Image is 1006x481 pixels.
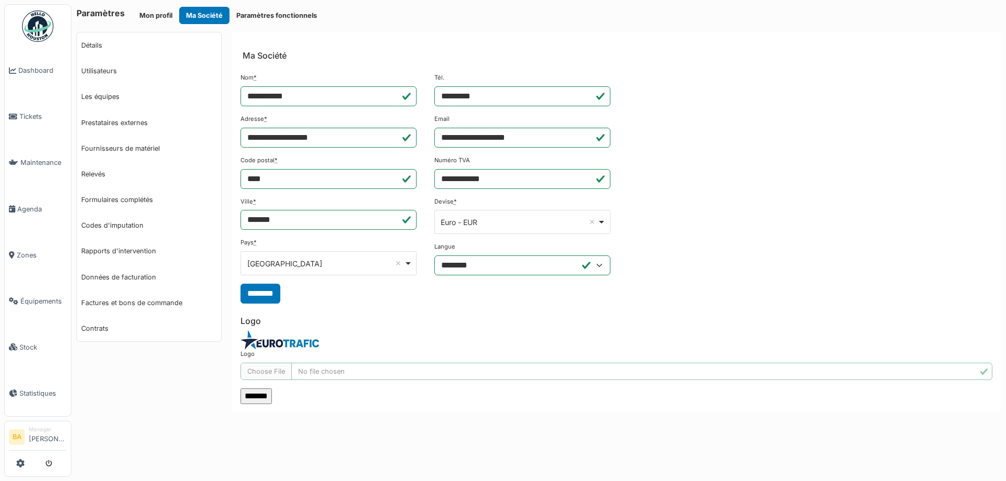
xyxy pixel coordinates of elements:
[434,156,470,165] label: Numéro TVA
[434,197,457,206] label: Devise
[5,140,71,186] a: Maintenance
[9,426,67,451] a: BA Manager[PERSON_NAME]
[5,232,71,278] a: Zones
[77,264,221,290] a: Données de facturation
[247,258,404,269] div: [GEOGRAPHIC_DATA]
[133,7,179,24] button: Mon profil
[17,250,67,260] span: Zones
[76,8,125,18] h6: Paramètres
[9,429,25,445] li: BA
[229,7,324,24] button: Paramètres fonctionnels
[5,370,71,416] a: Statistiques
[254,74,257,81] abbr: Requis
[5,94,71,140] a: Tickets
[77,161,221,187] a: Relevés
[254,239,257,246] abbr: Requis
[240,330,319,350] img: ujex9k2frchr1k2gwa3xjsd2gyjt
[240,316,992,326] h6: Logo
[29,426,67,448] li: [PERSON_NAME]
[5,48,71,94] a: Dashboard
[19,342,67,352] span: Stock
[5,324,71,370] a: Stock
[22,10,53,42] img: Badge_color-CXgf-gQk.svg
[77,212,221,238] a: Codes d'imputation
[77,238,221,264] a: Rapports d'intervention
[20,158,67,167] span: Maintenance
[20,296,67,306] span: Équipements
[18,65,67,75] span: Dashboard
[441,217,597,228] div: Euro - EUR
[19,388,67,398] span: Statistiques
[393,258,403,269] button: Remove item: 'BE'
[587,217,597,227] button: Remove item: 'EUR'
[19,111,67,121] span: Tickets
[240,350,255,359] label: Logo
[77,290,221,316] a: Factures et bons de commande
[77,58,221,84] a: Utilisateurs
[434,73,444,82] label: Tél.
[434,115,450,124] label: Email
[240,197,256,206] label: Ville
[243,51,287,61] h6: Ma Société
[240,73,257,82] label: Nom
[77,316,221,341] a: Contrats
[240,238,257,247] label: Pays
[275,156,278,164] abbr: Requis
[5,186,71,232] a: Agenda
[179,7,229,24] button: Ma Société
[17,204,67,214] span: Agenda
[434,242,455,251] label: Langue
[240,115,267,124] label: Adresse
[5,278,71,324] a: Équipements
[240,156,278,165] label: Code postal
[77,32,221,58] a: Détails
[264,115,267,122] abbr: Requis
[77,187,221,212] a: Formulaires complétés
[77,84,221,109] a: Les équipes
[77,110,221,136] a: Prestataires externes
[253,198,256,205] abbr: Requis
[77,136,221,161] a: Fournisseurs de matériel
[29,426,67,433] div: Manager
[454,198,457,205] abbr: Requis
